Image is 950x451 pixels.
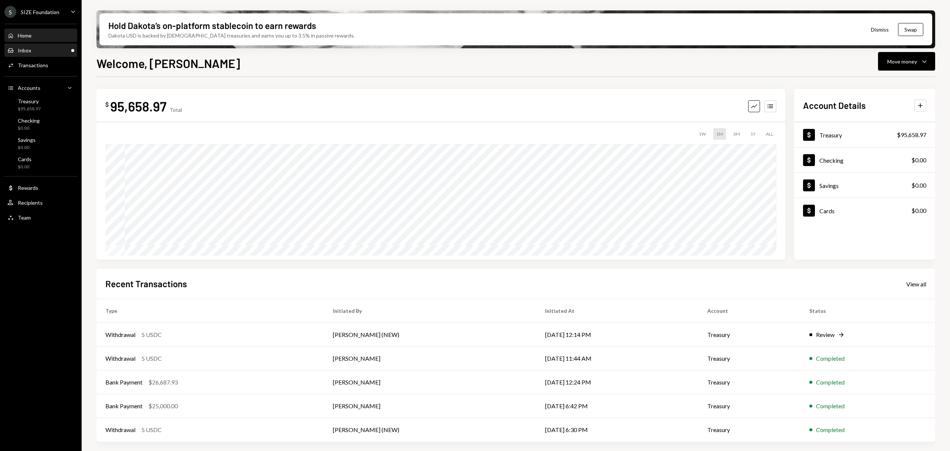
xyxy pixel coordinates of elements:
[18,85,40,91] div: Accounts
[105,378,142,387] div: Bank Payment
[4,43,77,57] a: Inbox
[18,164,32,170] div: $0.00
[698,299,800,323] th: Account
[108,19,316,32] div: Hold Dakota’s on-platform stablecoin to earn rewards
[536,418,698,442] td: [DATE] 6:30 PM
[4,181,77,194] a: Rewards
[911,206,926,215] div: $0.00
[819,132,842,139] div: Treasury
[141,354,162,363] div: 5 USDC
[324,418,537,442] td: [PERSON_NAME] (NEW)
[18,214,31,221] div: Team
[96,299,324,323] th: Type
[816,425,845,434] div: Completed
[897,130,926,139] div: $95,658.97
[148,402,178,411] div: $25,000.00
[906,280,926,288] a: View all
[4,196,77,209] a: Recipients
[816,378,845,387] div: Completed
[108,32,355,39] div: Dakota USD is backed by [DEMOGRAPHIC_DATA] treasuries and earns you up to 3.5% in passive rewards.
[911,156,926,165] div: $0.00
[18,106,41,112] div: $95,658.97
[696,128,709,140] div: 1W
[4,6,16,18] div: S
[18,62,48,68] div: Transactions
[18,145,36,151] div: $0.00
[18,32,32,39] div: Home
[698,347,800,370] td: Treasury
[698,323,800,347] td: Treasury
[747,128,759,140] div: 1Y
[4,58,77,72] a: Transactions
[698,418,800,442] td: Treasury
[141,425,162,434] div: 5 USDC
[763,128,776,140] div: ALL
[18,125,40,132] div: $0.00
[324,370,537,394] td: [PERSON_NAME]
[698,394,800,418] td: Treasury
[730,128,743,140] div: 3M
[141,330,162,339] div: 5 USDC
[536,323,698,347] td: [DATE] 12:14 PM
[148,378,178,387] div: $26,687.93
[819,157,843,164] div: Checking
[698,370,800,394] td: Treasury
[105,402,142,411] div: Bank Payment
[819,207,835,214] div: Cards
[21,9,59,15] div: SIZE Foundation
[324,323,537,347] td: [PERSON_NAME] (NEW)
[816,354,845,363] div: Completed
[18,98,41,104] div: Treasury
[816,330,835,339] div: Review
[4,81,77,94] a: Accounts
[105,278,187,290] h2: Recent Transactions
[105,425,135,434] div: Withdrawal
[4,211,77,224] a: Team
[887,58,917,65] div: Move money
[18,117,40,124] div: Checking
[536,370,698,394] td: [DATE] 12:24 PM
[18,47,31,53] div: Inbox
[898,23,923,36] button: Swap
[713,128,726,140] div: 1M
[96,56,240,71] h1: Welcome, [PERSON_NAME]
[911,181,926,190] div: $0.00
[819,182,839,189] div: Savings
[4,29,77,42] a: Home
[18,156,32,162] div: Cards
[18,137,36,143] div: Savings
[536,347,698,370] td: [DATE] 11:44 AM
[324,394,537,418] td: [PERSON_NAME]
[816,402,845,411] div: Completed
[170,107,182,113] div: Total
[4,96,77,114] a: Treasury$95,658.97
[18,199,43,206] div: Recipients
[536,299,698,323] th: Initiated At
[4,134,77,152] a: Savings$0.00
[794,147,935,172] a: Checking$0.00
[862,21,898,38] button: Dismiss
[18,185,38,191] div: Rewards
[324,347,537,370] td: [PERSON_NAME]
[794,198,935,223] a: Cards$0.00
[4,154,77,172] a: Cards$0.00
[4,115,77,133] a: Checking$0.00
[794,122,935,147] a: Treasury$95,658.97
[536,394,698,418] td: [DATE] 6:42 PM
[794,173,935,198] a: Savings$0.00
[878,52,935,71] button: Move money
[110,98,167,114] div: 95,658.97
[105,354,135,363] div: Withdrawal
[803,99,866,111] h2: Account Details
[800,299,935,323] th: Status
[324,299,537,323] th: Initiated By
[105,101,109,108] div: $
[105,330,135,339] div: Withdrawal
